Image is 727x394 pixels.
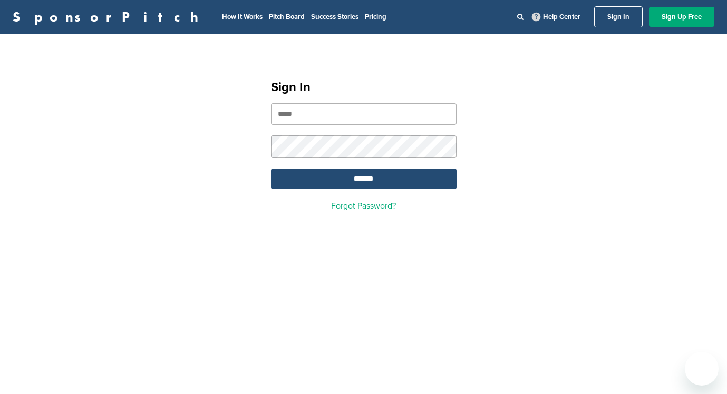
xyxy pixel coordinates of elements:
[365,13,386,21] a: Pricing
[222,13,263,21] a: How It Works
[685,352,719,386] iframe: Button to launch messaging window
[530,11,583,23] a: Help Center
[649,7,714,27] a: Sign Up Free
[311,13,358,21] a: Success Stories
[331,201,396,211] a: Forgot Password?
[269,13,305,21] a: Pitch Board
[594,6,643,27] a: Sign In
[13,10,205,24] a: SponsorPitch
[271,78,457,97] h1: Sign In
